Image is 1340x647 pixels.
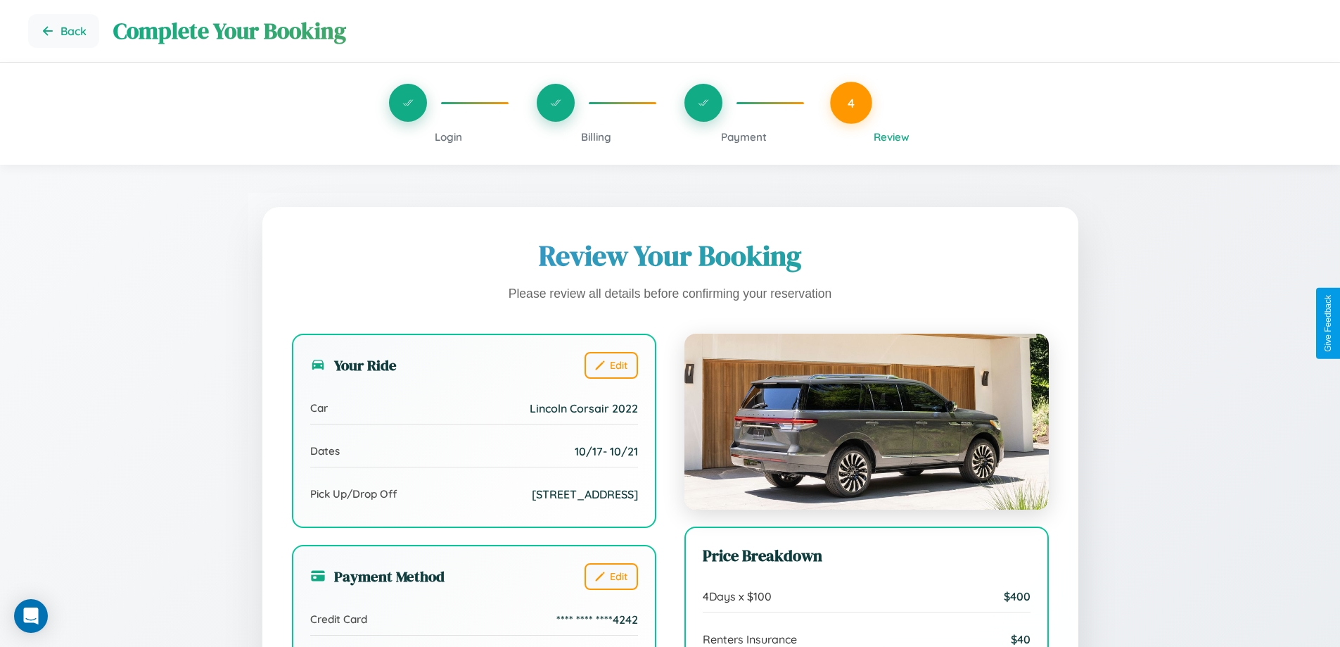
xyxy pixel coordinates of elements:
p: Please review all details before confirming your reservation [292,283,1049,306]
span: Car [310,401,328,415]
h1: Complete Your Booking [113,15,1312,46]
h1: Review Your Booking [292,237,1049,275]
span: Lincoln Corsair 2022 [530,401,638,415]
span: 4 [848,95,855,111]
img: Lincoln Corsair [684,334,1049,510]
span: $ 40 [1011,632,1030,646]
h3: Payment Method [310,566,445,586]
span: 10 / 17 - 10 / 21 [575,444,638,458]
span: 4 Days x $ 100 [703,589,772,603]
h3: Price Breakdown [703,545,1030,567]
button: Edit [585,352,638,379]
span: Credit Card [310,613,367,626]
h3: Your Ride [310,355,397,375]
span: Pick Up/Drop Off [310,487,397,501]
span: Dates [310,444,340,458]
span: [STREET_ADDRESS] [532,487,638,501]
div: Give Feedback [1323,295,1333,352]
span: Review [874,130,910,144]
span: Renters Insurance [703,632,797,646]
button: Edit [585,563,638,590]
span: Billing [581,130,611,144]
div: Open Intercom Messenger [14,599,48,633]
span: $ 400 [1004,589,1030,603]
span: Login [435,130,462,144]
button: Go back [28,14,99,48]
span: Payment [721,130,767,144]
